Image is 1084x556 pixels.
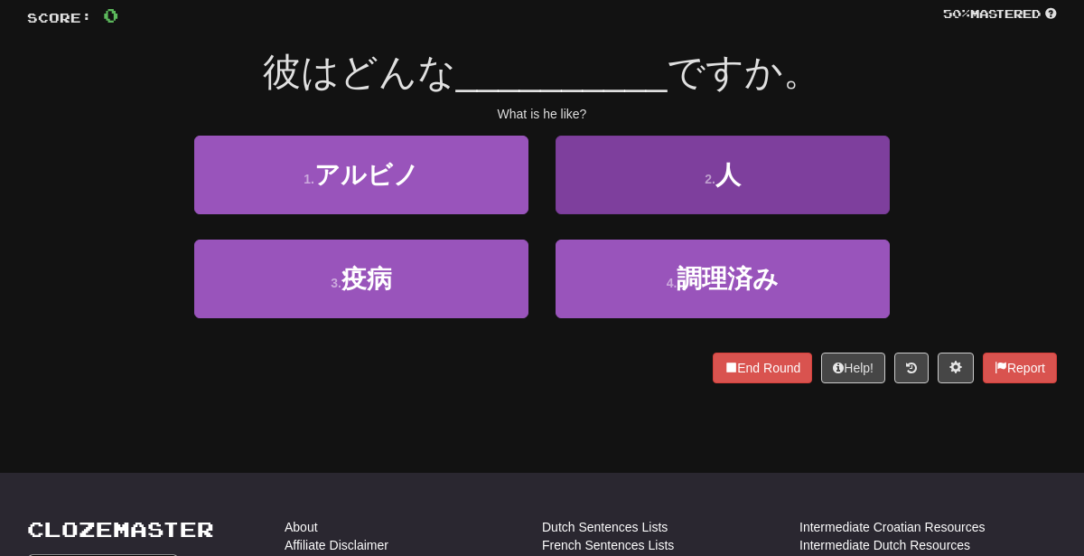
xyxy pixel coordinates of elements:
span: 50 % [943,6,970,21]
span: 人 [715,161,741,189]
a: About [285,518,318,536]
span: 彼はどんな [263,51,456,93]
button: Help! [821,353,885,383]
button: End Round [713,353,812,383]
a: Intermediate Croatian Resources [799,518,985,536]
a: Intermediate Dutch Resources [799,536,970,554]
span: 疫病 [341,265,392,293]
div: What is he like? [27,105,1057,123]
span: 0 [103,4,118,26]
button: 4.調理済み [556,240,890,318]
small: 2 . [705,172,715,186]
span: ですか。 [667,51,821,93]
small: 4 . [667,276,677,290]
span: __________ [456,51,668,93]
small: 3 . [331,276,341,290]
a: French Sentences Lists [542,536,674,554]
a: Affiliate Disclaimer [285,536,388,554]
span: アルビノ [314,161,419,189]
button: 3.疫病 [194,240,528,318]
button: 2.人 [556,136,890,214]
a: Clozemaster [27,518,214,541]
div: Mastered [943,6,1057,23]
button: Report [983,353,1057,383]
small: 1 . [304,172,314,186]
a: Dutch Sentences Lists [542,518,668,536]
button: Round history (alt+y) [894,353,929,383]
span: 調理済み [677,265,779,293]
button: 1.アルビノ [194,136,528,214]
span: Score: [27,10,92,25]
